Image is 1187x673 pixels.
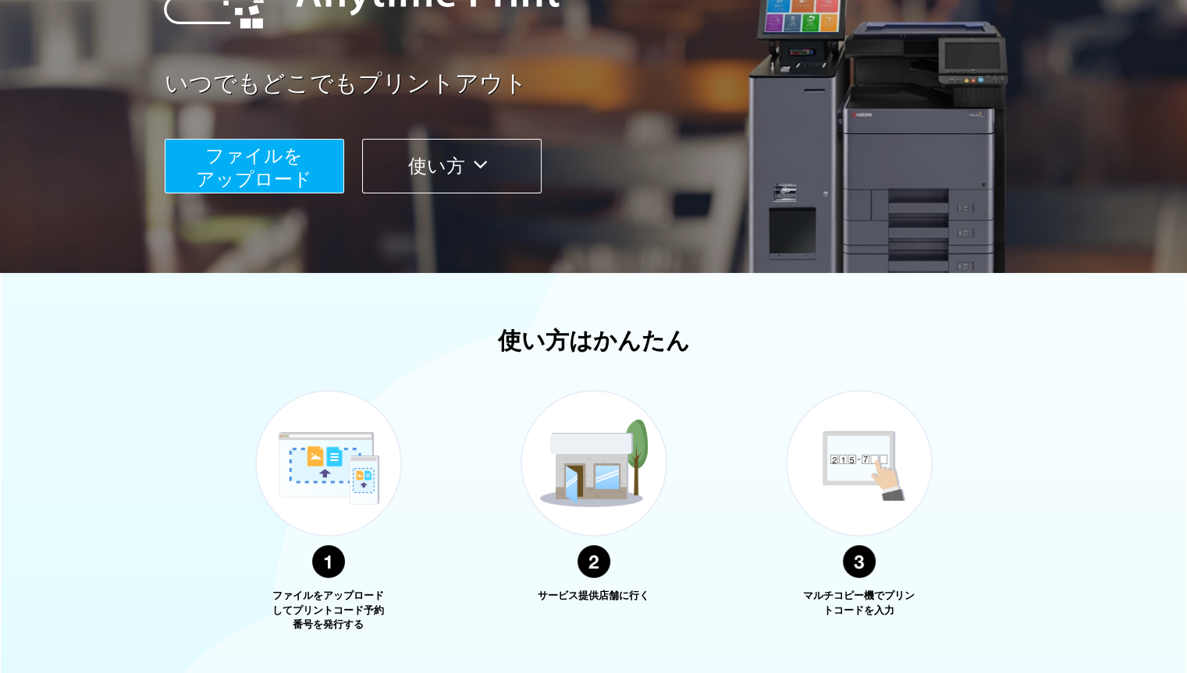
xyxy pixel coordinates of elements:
a: いつでもどこでもプリントアウト [165,67,1062,101]
p: ファイルをアップロードしてプリントコード予約番号を発行する [270,589,387,632]
p: サービス提供店舗に行く [535,589,652,604]
span: ファイルを ​​アップロード [196,145,312,190]
button: ファイルを​​アップロード [165,139,344,193]
button: 使い方 [362,139,542,193]
p: マルチコピー機でプリントコードを入力 [801,589,918,618]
